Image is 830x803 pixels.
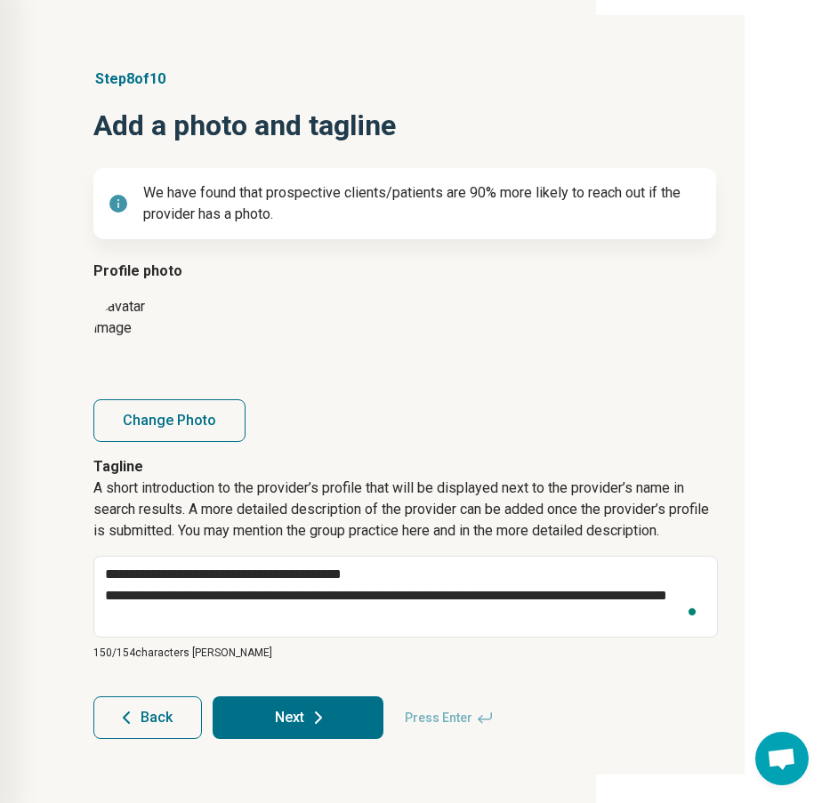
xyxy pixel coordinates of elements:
[93,645,716,661] p: 150/ 154 characters [PERSON_NAME]
[93,556,718,638] textarea: To enrich screen reader interactions, please activate Accessibility in Grammarly extension settings
[394,696,504,739] span: Press Enter
[93,261,716,282] legend: Profile photo
[755,732,809,785] div: Open chat
[213,696,383,739] button: Next
[143,182,702,225] p: We have found that prospective clients/patients are 90% more likely to reach out if the provider ...
[93,456,716,478] p: Tagline
[93,104,716,147] h1: Add a photo and tagline
[93,478,716,556] p: A short introduction to the provider’s profile that will be displayed next to the provider’s name...
[93,296,182,385] img: avatar image
[141,711,173,725] span: Back
[93,696,202,739] button: Back
[93,68,716,90] p: Step 8 of 10
[93,399,246,442] button: Change Photo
